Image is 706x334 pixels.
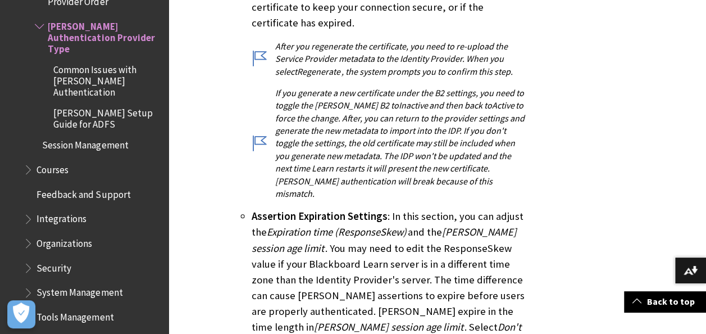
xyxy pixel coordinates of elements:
button: Open Preferences [7,300,35,328]
span: [PERSON_NAME] Authentication Provider Type [48,17,161,55]
span: Security [37,259,71,274]
span: Integrations [37,210,86,225]
p: If you generate a new certificate under the B2 settings, you need to toggle the [PERSON_NAME] B2 ... [252,87,529,200]
span: Expiration time (ResponseSkew) [267,225,407,238]
span: System Management [37,283,122,299]
span: Organizations [37,234,92,249]
p: After you regenerate the certificate, you need to re-upload the Service Provider metadata to the ... [252,40,529,78]
a: Back to top [624,291,706,312]
span: Session Management [42,136,128,151]
span: Feedback and Support [37,185,130,200]
span: Assertion Expiration Settings [252,210,388,223]
span: [PERSON_NAME] Setup Guide for ADFS [53,103,161,130]
span: Regenerate [297,66,340,77]
span: Active [492,100,514,111]
span: Courses [37,160,69,175]
span: [PERSON_NAME] session age limit [252,225,517,254]
span: Tools Management [37,308,113,323]
span: [PERSON_NAME] session age limit [314,321,463,333]
span: Common Issues with [PERSON_NAME] Authentication [53,60,161,98]
span: Inactive [399,100,428,111]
